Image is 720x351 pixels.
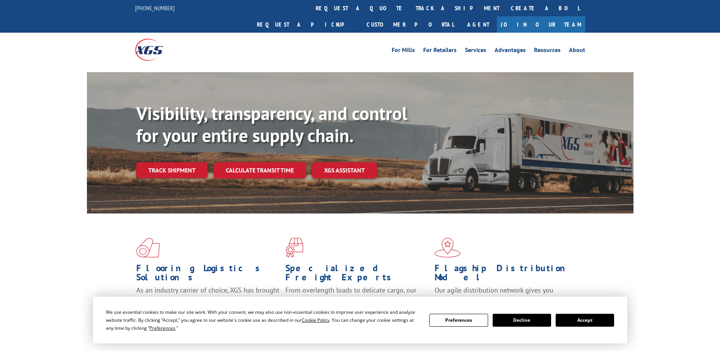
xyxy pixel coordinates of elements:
a: Calculate transit time [214,162,306,179]
img: xgs-icon-focused-on-flooring-red [285,238,303,258]
a: Customer Portal [361,16,460,33]
img: xgs-icon-total-supply-chain-intelligence-red [136,238,160,258]
a: Join Our Team [497,16,585,33]
span: Preferences [150,325,175,331]
span: Our agile distribution network gives you nationwide inventory management on demand. [435,286,574,304]
a: [PHONE_NUMBER] [135,4,175,12]
a: Track shipment [136,162,208,178]
button: Preferences [429,314,488,327]
a: Advantages [495,47,526,55]
button: Decline [493,314,551,327]
p: From overlength loads to delicate cargo, our experienced staff knows the best way to move your fr... [285,286,429,319]
h1: Flooring Logistics Solutions [136,264,280,286]
a: Agent [460,16,497,33]
div: We use essential cookies to make our site work. With your consent, we may also use non-essential ... [106,308,420,332]
h1: Flagship Distribution Model [435,264,578,286]
a: Services [465,47,486,55]
span: Cookie Policy [302,317,329,323]
a: About [569,47,585,55]
b: Visibility, transparency, and control for your entire supply chain. [136,101,407,147]
button: Accept [556,314,614,327]
a: Request a pickup [251,16,361,33]
a: For Retailers [423,47,457,55]
h1: Specialized Freight Experts [285,264,429,286]
div: Cookie Consent Prompt [93,297,627,343]
span: As an industry carrier of choice, XGS has brought innovation and dedication to flooring logistics... [136,286,279,313]
a: XGS ASSISTANT [312,162,377,179]
img: xgs-icon-flagship-distribution-model-red [435,238,461,258]
a: Resources [534,47,561,55]
a: For Mills [392,47,415,55]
